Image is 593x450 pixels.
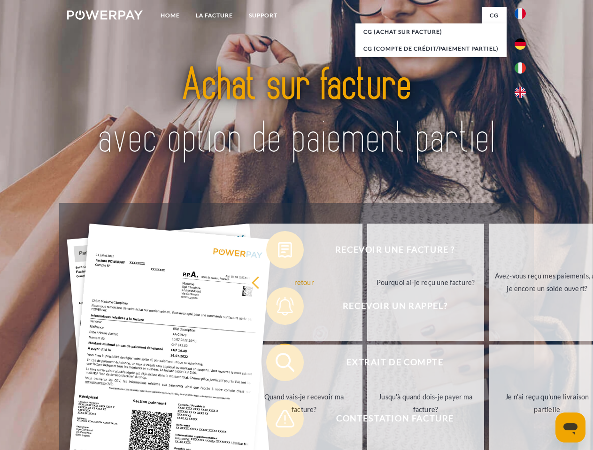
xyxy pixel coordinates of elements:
a: Home [153,7,188,24]
img: logo-powerpay-white.svg [67,10,143,20]
img: en [515,87,526,98]
img: title-powerpay_fr.svg [90,45,503,180]
img: de [515,38,526,50]
img: it [515,62,526,74]
img: fr [515,8,526,19]
div: Pourquoi ai-je reçu une facture? [373,276,478,288]
div: retour [251,276,357,288]
iframe: Bouton de lancement de la fenêtre de messagerie [555,412,585,442]
div: Quand vais-je recevoir ma facture? [251,390,357,416]
div: Jusqu'à quand dois-je payer ma facture? [373,390,478,416]
a: CG [482,7,507,24]
a: CG (Compte de crédit/paiement partiel) [355,40,507,57]
a: Support [241,7,285,24]
a: LA FACTURE [188,7,241,24]
a: CG (achat sur facture) [355,23,507,40]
